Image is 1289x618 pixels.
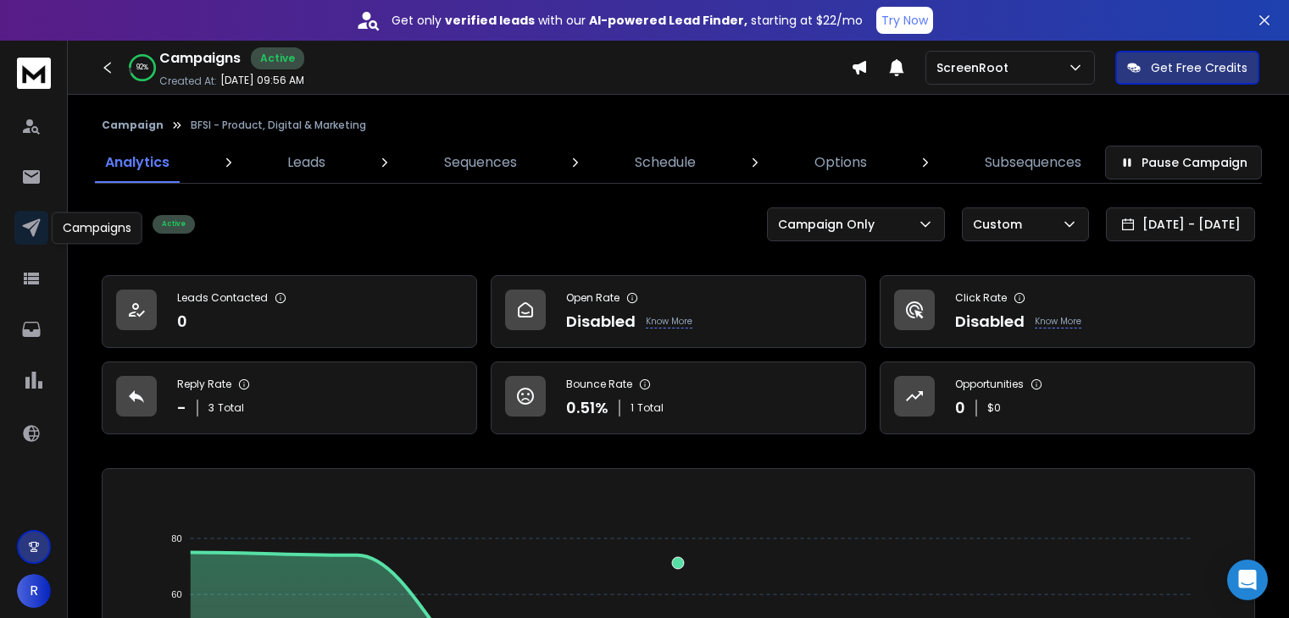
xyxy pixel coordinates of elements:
[987,401,1001,415] p: $ 0
[95,142,180,183] a: Analytics
[444,152,517,173] p: Sequences
[880,361,1255,434] a: Opportunities0$0
[1227,560,1268,600] div: Open Intercom Messenger
[208,401,214,415] span: 3
[1035,315,1081,328] p: Know More
[881,12,928,29] p: Try Now
[936,59,1015,76] p: ScreenRoot
[566,291,619,305] p: Open Rate
[17,574,51,608] button: R
[566,396,608,420] p: 0.51 %
[975,142,1092,183] a: Subsequences
[52,212,142,244] div: Campaigns
[566,310,636,334] p: Disabled
[17,58,51,89] img: logo
[218,401,244,415] span: Total
[589,12,747,29] strong: AI-powered Lead Finder,
[778,216,881,233] p: Campaign Only
[625,142,706,183] a: Schedule
[159,48,241,69] h1: Campaigns
[102,119,164,132] button: Campaign
[105,152,169,173] p: Analytics
[814,152,867,173] p: Options
[955,396,965,420] p: 0
[491,361,866,434] a: Bounce Rate0.51%1Total
[646,315,692,328] p: Know More
[955,378,1024,391] p: Opportunities
[177,291,268,305] p: Leads Contacted
[445,12,535,29] strong: verified leads
[876,7,933,34] button: Try Now
[880,275,1255,348] a: Click RateDisabledKnow More
[491,275,866,348] a: Open RateDisabledKnow More
[973,216,1029,233] p: Custom
[637,401,664,415] span: Total
[566,378,632,391] p: Bounce Rate
[220,74,304,87] p: [DATE] 09:56 AM
[1106,207,1255,241] button: [DATE] - [DATE]
[177,378,231,391] p: Reply Rate
[287,152,325,173] p: Leads
[955,291,1007,305] p: Click Rate
[177,396,186,420] p: -
[1151,59,1247,76] p: Get Free Credits
[804,142,877,183] a: Options
[631,401,634,415] span: 1
[177,310,187,334] p: 0
[434,142,527,183] a: Sequences
[102,275,477,348] a: Leads Contacted0
[1105,146,1262,179] button: Pause Campaign
[153,215,195,234] div: Active
[1115,51,1259,85] button: Get Free Credits
[102,361,477,434] a: Reply Rate-3Total
[136,63,148,73] p: 92 %
[251,47,304,69] div: Active
[635,152,696,173] p: Schedule
[172,533,182,544] tspan: 80
[277,142,336,183] a: Leads
[955,310,1025,334] p: Disabled
[159,74,217,88] p: Created At:
[985,152,1081,173] p: Subsequences
[392,12,863,29] p: Get only with our starting at $22/mo
[191,119,366,132] p: BFSI - Product, Digital & Marketing
[172,589,182,599] tspan: 60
